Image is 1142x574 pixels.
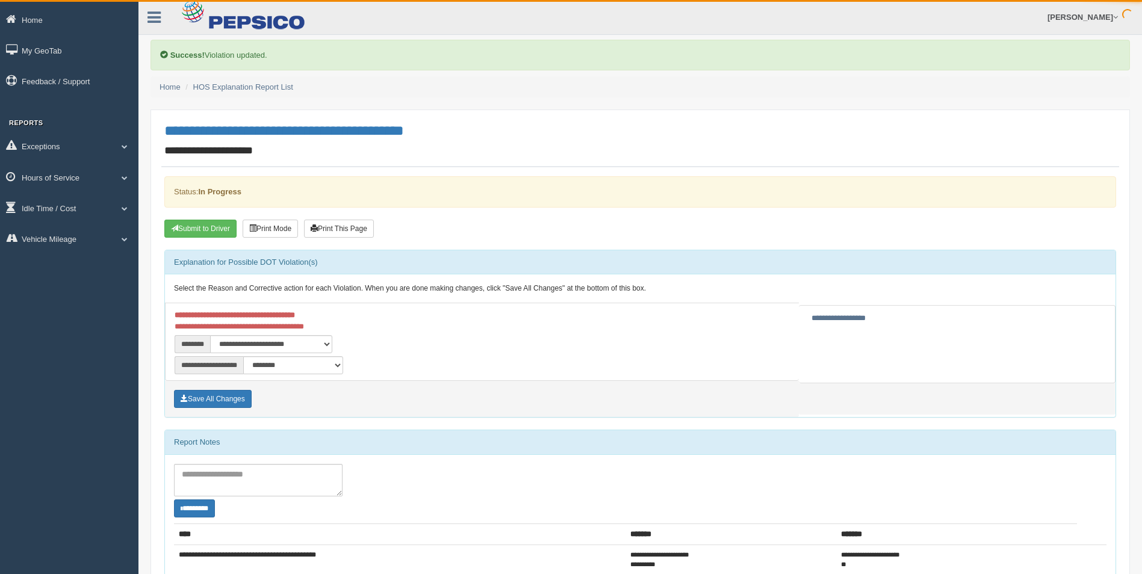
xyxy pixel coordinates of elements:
strong: In Progress [198,187,241,196]
div: Status: [164,176,1116,207]
b: Success! [170,51,205,60]
button: Submit To Driver [164,220,237,238]
div: Violation updated. [151,40,1130,70]
div: Report Notes [165,430,1116,454]
a: Home [160,82,181,91]
a: HOS Explanation Report List [193,82,293,91]
button: Change Filter Options [174,499,215,517]
button: Print This Page [304,220,374,238]
button: Print Mode [243,220,298,238]
div: Select the Reason and Corrective action for each Violation. When you are done making changes, cli... [165,274,1116,303]
button: Save [174,390,252,408]
div: Explanation for Possible DOT Violation(s) [165,250,1116,274]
